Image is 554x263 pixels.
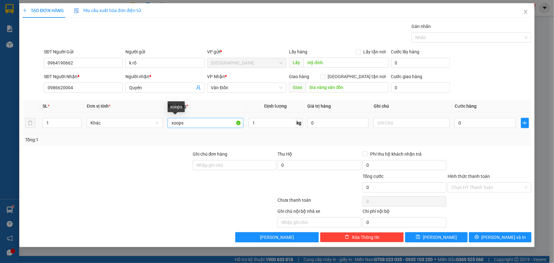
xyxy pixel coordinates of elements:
img: icon [74,8,79,13]
label: Hình thức thanh toán [448,174,490,179]
div: SĐT Người Nhận [44,73,123,80]
span: Lấy [289,57,304,68]
span: TẠO ĐƠN HÀNG [23,8,64,13]
button: [PERSON_NAME] [235,232,319,242]
div: xoops [168,101,185,112]
span: Tổng cước [363,174,384,179]
span: save [416,235,420,240]
span: [PERSON_NAME] và In [482,234,526,241]
input: Cước giao hàng [391,83,450,93]
span: Lấy tận nơi [361,48,389,55]
label: Cước giao hàng [391,74,423,79]
div: Ghi chú nội bộ nhà xe [277,208,361,217]
span: user-add [196,85,201,90]
span: Đơn vị tính [87,104,110,109]
span: Lấy hàng [289,49,307,54]
span: plus [521,120,529,125]
input: VD: Bàn, Ghế [168,118,244,128]
span: Giá trị hàng [308,104,331,109]
label: Cước lấy hàng [391,49,420,54]
span: [PERSON_NAME] [260,234,294,241]
span: kg [296,118,303,128]
button: save[PERSON_NAME] [405,232,468,242]
span: Xóa Thông tin [352,234,379,241]
span: VP Nhận [207,74,225,79]
button: plus [521,118,529,128]
input: Ghi Chú [374,118,450,128]
span: printer [475,235,479,240]
input: Ghi chú đơn hàng [193,160,277,170]
div: VP gửi [207,48,286,55]
label: Gán nhãn [411,24,431,29]
span: SL [43,104,48,109]
span: Hà Nội [211,58,283,68]
span: Cước hàng [455,104,477,109]
span: Phí thu hộ khách nhận trả [368,151,424,158]
div: Tổng: 1 [25,136,214,143]
span: Giao hàng [289,74,309,79]
input: 0 [308,118,369,128]
span: Vân Đồn [211,83,283,92]
button: deleteXóa Thông tin [320,232,404,242]
span: close [523,9,528,14]
div: Chưa thanh toán [277,197,362,208]
span: plus [23,8,27,13]
span: [PERSON_NAME] [423,234,457,241]
span: [GEOGRAPHIC_DATA] tận nơi [325,73,389,80]
span: Định lượng [264,104,287,109]
span: Yêu cầu xuất hóa đơn điện tử [74,8,141,13]
button: delete [25,118,35,128]
input: Dọc đường [306,82,389,92]
div: Chi phí nội bộ [363,208,446,217]
label: Ghi chú đơn hàng [193,152,228,157]
span: Thu Hộ [277,152,292,157]
div: SĐT Người Gửi [44,48,123,55]
div: Người gửi [125,48,204,55]
input: Nhập ghi chú [277,217,361,227]
button: Close [517,3,535,21]
input: Cước lấy hàng [391,58,450,68]
input: Dọc đường [304,57,389,68]
div: Người nhận [125,73,204,80]
button: printer[PERSON_NAME] và In [469,232,531,242]
span: Khác [90,118,159,128]
span: delete [345,235,349,240]
span: Giao [289,82,306,92]
th: Ghi chú [371,100,452,112]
